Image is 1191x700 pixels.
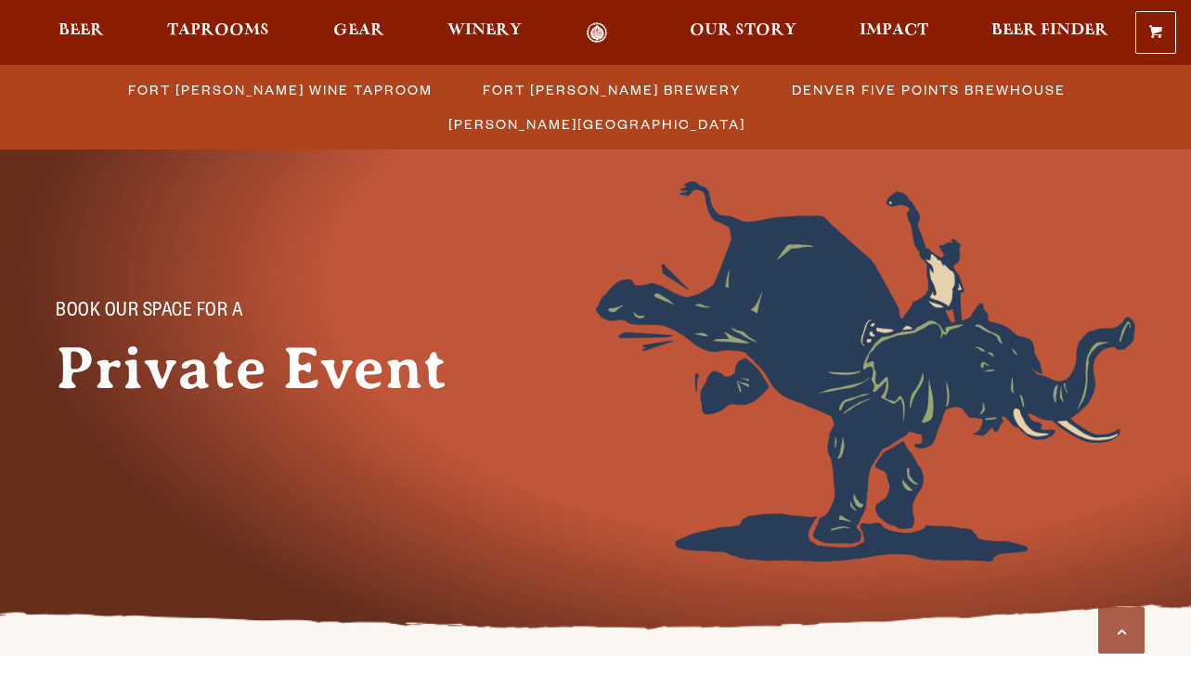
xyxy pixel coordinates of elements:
span: Winery [447,23,522,38]
a: [PERSON_NAME][GEOGRAPHIC_DATA] [437,110,755,137]
span: Gear [333,23,384,38]
span: Our Story [690,23,796,38]
p: Book Our Space for a [56,302,464,324]
h1: Private Event [56,335,501,402]
span: Beer [58,23,104,38]
a: Denver Five Points Brewhouse [781,76,1075,103]
a: Odell Home [562,22,631,44]
span: Taprooms [167,23,269,38]
a: Beer Finder [979,22,1120,44]
a: Fort [PERSON_NAME] Brewery [472,76,751,103]
span: [PERSON_NAME][GEOGRAPHIC_DATA] [448,110,745,137]
a: Impact [848,22,940,44]
span: Beer Finder [991,23,1108,38]
span: Fort [PERSON_NAME] Brewery [483,76,742,103]
span: Impact [860,23,928,38]
a: Taprooms [155,22,281,44]
img: Foreground404 [596,181,1136,562]
a: Winery [435,22,534,44]
a: Beer [46,22,116,44]
span: Fort [PERSON_NAME] Wine Taproom [128,76,433,103]
a: Our Story [678,22,809,44]
a: Gear [321,22,396,44]
a: Fort [PERSON_NAME] Wine Taproom [117,76,442,103]
span: Denver Five Points Brewhouse [792,76,1066,103]
a: Scroll to top [1098,607,1145,654]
